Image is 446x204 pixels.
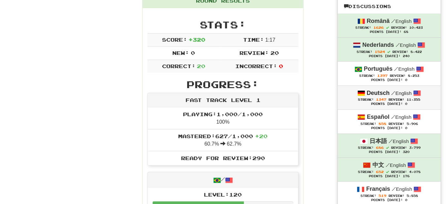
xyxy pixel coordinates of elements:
[391,90,412,96] small: English
[344,54,434,58] div: Points [DATE]: 240
[358,98,374,101] span: Streak:
[338,134,441,158] a: 日本語 /English Streak: 686 Review: 3,799 Points [DATE]: 320
[391,170,407,174] span: Review:
[148,129,298,151] li: 60.7% 62.7%
[389,122,404,126] span: Review:
[392,186,412,192] small: English
[344,174,434,178] div: Points [DATE]: 176
[390,74,406,77] span: Review:
[148,93,298,107] div: Fast Track Level 1
[364,66,393,72] strong: Português
[366,186,390,192] strong: Français
[367,18,390,24] strong: Română
[243,36,264,43] span: Time:
[338,38,441,61] a: Nederlands /English Streak: 1524 Review: 8,422 Points [DATE]: 240
[265,37,275,43] span: 1 : 17
[392,186,396,192] span: /
[338,110,441,133] a: Español /English Streak: 858 Review: 5,906 Points [DATE]: 0
[411,50,422,54] span: 8,422
[376,146,384,149] span: 686
[375,50,385,54] span: 1524
[360,194,376,198] span: Streak:
[391,26,407,29] span: Review:
[367,114,390,120] strong: Español
[235,63,277,69] span: Incorrect:
[386,170,389,173] span: Streak includes today.
[239,50,269,56] span: Review:
[409,146,421,149] span: 3,799
[408,74,419,77] span: 8,253
[338,14,441,37] a: Română /English Streak: 1626 Review: 10,423 Points [DATE]: 68
[279,63,283,69] span: 0
[389,98,405,101] span: Review:
[376,97,387,101] span: 1347
[374,25,384,29] span: 1626
[392,50,408,54] span: Review:
[162,36,187,43] span: Score:
[389,138,393,144] span: /
[410,26,423,29] span: 10,423
[359,74,375,77] span: Streak:
[147,19,299,30] h2: Stats:
[344,198,434,202] div: Points [DATE]: 0
[338,2,441,11] a: Discussions
[367,90,390,96] strong: Deutsch
[396,42,400,48] span: /
[391,114,411,120] small: English
[338,62,441,85] a: Português /English Streak: 1397 Review: 8,253 Points [DATE]: 0
[148,172,298,188] div: /
[387,50,390,53] span: Streak includes today.
[394,66,399,72] span: /
[391,146,407,149] span: Review:
[181,155,265,161] span: Ready for Review: 290
[362,42,394,48] strong: Nederlands
[389,138,409,144] small: English
[391,90,396,96] span: /
[379,122,386,126] span: 858
[162,63,196,69] span: Correct:
[394,66,415,72] small: English
[386,146,389,149] span: Streak includes today.
[255,133,268,139] span: + 20
[386,162,406,168] small: English
[356,26,371,29] span: Streak:
[344,102,434,106] div: Points [DATE]: 0
[391,18,396,24] span: /
[338,86,441,109] a: Deutsch /English Streak: 1347 Review: 11,355 Points [DATE]: 0
[344,126,434,130] div: Points [DATE]: 0
[191,50,195,56] span: 0
[386,26,389,29] span: Streak includes today.
[396,42,416,48] small: English
[409,170,421,174] span: 4,078
[178,133,268,139] span: Mastered: 627 / 1,000
[147,79,299,90] h2: Progress:
[407,122,418,126] span: 5,906
[358,170,374,174] span: Streak:
[344,78,434,82] div: Points [DATE]: 0
[386,162,390,168] span: /
[344,30,434,34] div: Points [DATE]: 68
[188,36,205,43] span: + 320
[338,158,441,181] a: 中文 /English Streak: 652 Review: 4,078 Points [DATE]: 176
[379,194,386,198] span: 519
[372,162,384,168] strong: 中文
[360,122,376,126] span: Streak:
[270,50,279,56] span: 20
[407,194,418,198] span: 5,858
[358,146,374,149] span: Streak:
[204,191,242,198] span: Level: 120
[407,98,421,101] span: 11,355
[172,50,189,56] span: New:
[357,50,372,54] span: Streak:
[370,138,387,144] strong: 日本語
[344,150,434,154] div: Points [DATE]: 320
[197,63,205,69] span: 20
[183,111,263,117] span: Playing: 1,000 / 1,000
[377,74,388,77] span: 1397
[391,114,395,120] span: /
[389,194,404,198] span: Review:
[148,107,298,129] li: 100%
[391,18,412,24] small: English
[376,170,384,174] span: 652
